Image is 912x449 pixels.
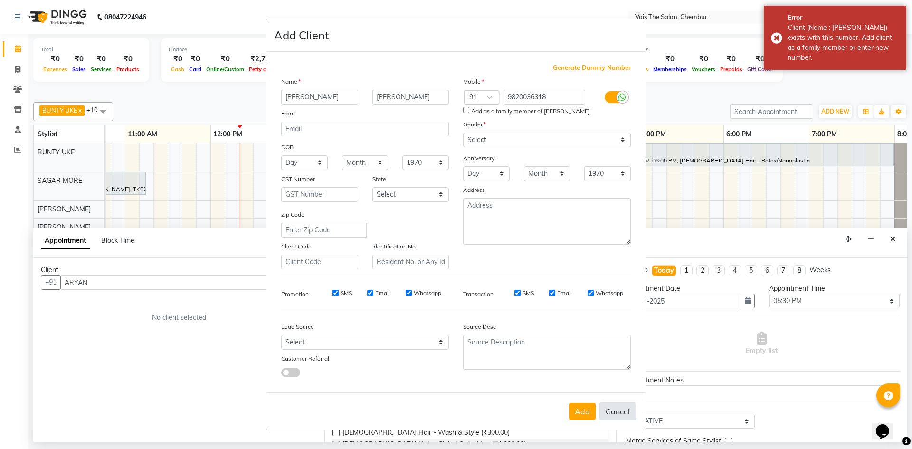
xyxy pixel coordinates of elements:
label: Anniversary [463,154,494,162]
input: Client Code [281,255,358,269]
input: GST Number [281,187,358,202]
label: SMS [522,289,534,297]
label: Identification No. [372,242,417,251]
label: Gender [463,120,486,129]
label: Zip Code [281,210,304,219]
input: Last Name [372,90,449,105]
label: Transaction [463,290,494,298]
label: Whatsapp [414,289,441,297]
label: Email [375,289,390,297]
label: Client Code [281,242,312,251]
input: Enter Zip Code [281,223,367,238]
label: Add as a family member of [PERSON_NAME] [471,107,590,115]
label: Lead Source [281,323,314,331]
label: Customer Referral [281,354,329,363]
input: Mobile [503,90,586,105]
label: GST Number [281,175,315,183]
label: Name [281,77,301,86]
input: First Name [281,90,358,105]
label: Mobile [463,77,484,86]
h4: Add Client [274,27,329,44]
label: SMS [341,289,352,297]
label: Email [557,289,572,297]
label: Email [281,109,296,118]
label: Promotion [281,290,309,298]
label: Source Desc [463,323,496,331]
button: Cancel [599,402,636,420]
input: Email [281,122,449,136]
label: Whatsapp [596,289,623,297]
label: State [372,175,386,183]
label: Address [463,186,485,194]
button: Add [569,403,596,420]
span: Generate Dummy Number [553,63,631,73]
input: Resident No. or Any Id [372,255,449,269]
label: DOB [281,143,294,152]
